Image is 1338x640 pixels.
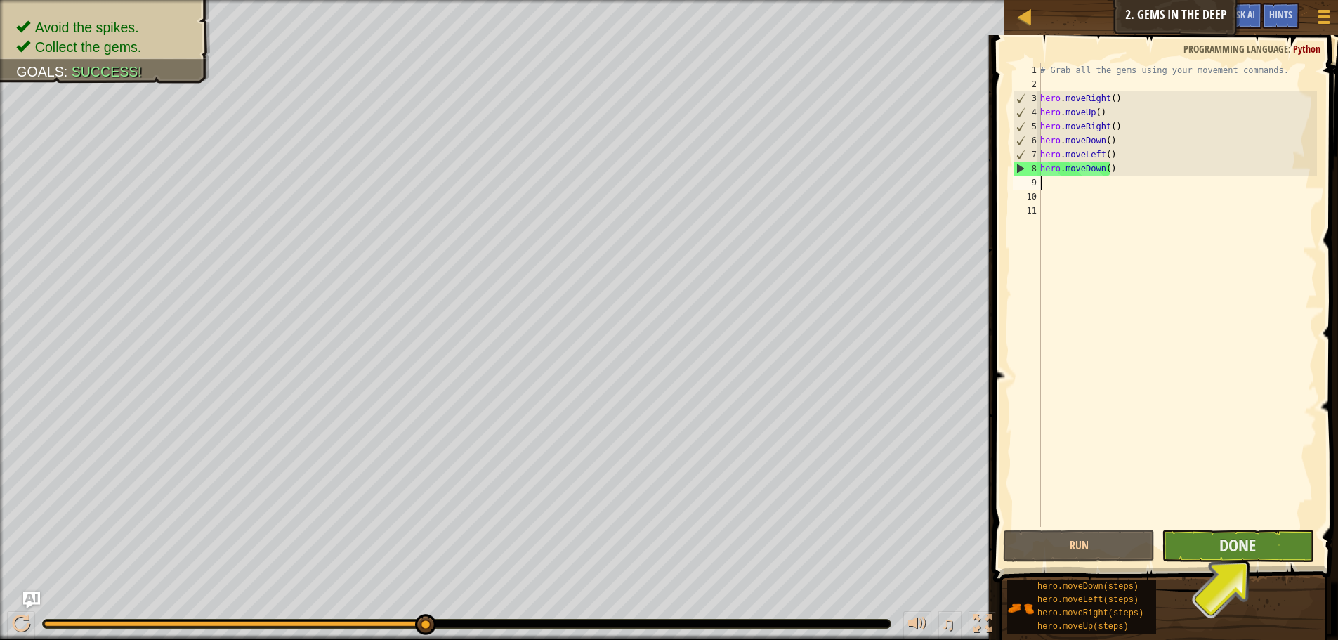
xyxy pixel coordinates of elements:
div: 3 [1014,91,1041,105]
span: Collect the gems. [35,39,141,55]
div: 11 [1013,204,1041,218]
span: Success! [72,64,142,79]
button: Run [1003,530,1155,562]
span: Goals [16,64,64,79]
span: : [64,64,72,79]
div: 7 [1014,148,1041,162]
img: portrait.png [1007,595,1034,622]
div: 5 [1014,119,1041,133]
button: Ask AI [1224,3,1262,29]
li: Collect the gems. [16,37,195,57]
button: Done [1162,530,1313,562]
button: Ask AI [23,592,40,608]
button: ♫ [938,611,962,640]
button: Adjust volume [903,611,931,640]
div: 4 [1014,105,1041,119]
button: Ctrl + P: Play [7,611,35,640]
span: hero.moveLeft(steps) [1037,595,1139,605]
span: Avoid the spikes. [35,20,139,35]
li: Avoid the spikes. [16,18,195,37]
span: hero.moveRight(steps) [1037,608,1143,618]
span: ♫ [941,613,955,634]
span: hero.moveUp(steps) [1037,622,1129,632]
button: Toggle fullscreen [969,611,997,640]
div: 2 [1013,77,1041,91]
span: : [1288,42,1293,55]
span: Python [1293,42,1320,55]
span: Hints [1269,8,1292,21]
div: 9 [1013,176,1041,190]
div: 10 [1013,190,1041,204]
span: Ask AI [1231,8,1255,21]
span: Programming language [1183,42,1288,55]
span: Done [1219,534,1256,556]
span: hero.moveDown(steps) [1037,582,1139,592]
div: 8 [1014,162,1041,176]
div: 1 [1013,63,1041,77]
div: 6 [1014,133,1041,148]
